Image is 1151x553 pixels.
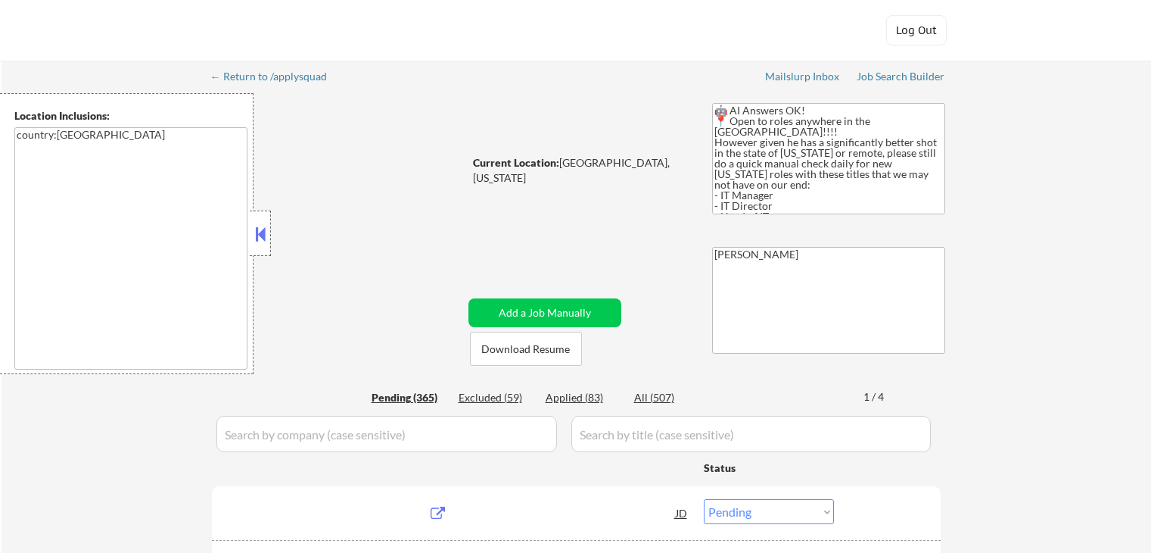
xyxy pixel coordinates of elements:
[886,15,947,45] button: Log Out
[470,332,582,366] button: Download Resume
[210,71,341,82] div: ← Return to /applysquad
[216,416,557,452] input: Search by company (case sensitive)
[473,155,687,185] div: [GEOGRAPHIC_DATA], [US_STATE]
[210,70,341,86] a: ← Return to /applysquad
[765,71,841,82] div: Mailslurp Inbox
[571,416,931,452] input: Search by title (case sensitive)
[634,390,710,405] div: All (507)
[674,499,689,526] div: JD
[765,70,841,86] a: Mailslurp Inbox
[857,71,945,82] div: Job Search Builder
[459,390,534,405] div: Excluded (59)
[473,156,559,169] strong: Current Location:
[704,454,834,481] div: Status
[468,298,621,327] button: Add a Job Manually
[372,390,447,405] div: Pending (365)
[546,390,621,405] div: Applied (83)
[857,70,945,86] a: Job Search Builder
[14,108,247,123] div: Location Inclusions:
[863,389,898,405] div: 1 / 4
